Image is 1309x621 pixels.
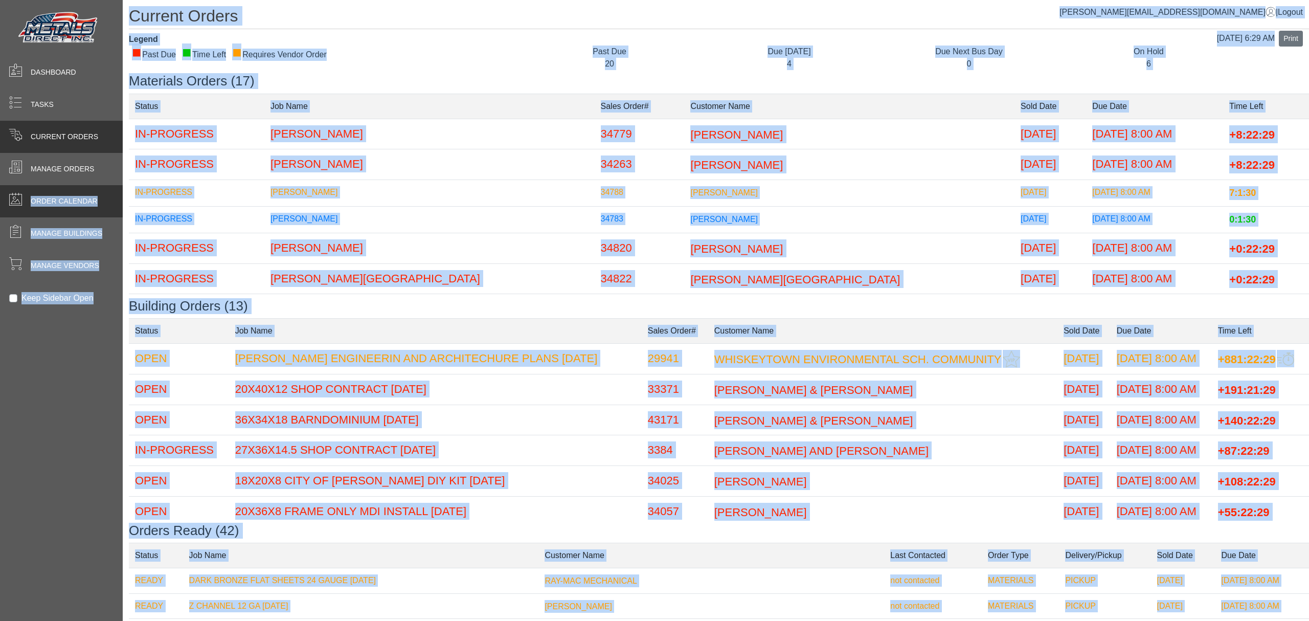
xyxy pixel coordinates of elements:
[714,445,929,457] span: [PERSON_NAME] AND [PERSON_NAME]
[642,318,708,343] td: Sales Order#
[642,435,708,466] td: 3384
[714,384,913,396] span: [PERSON_NAME] & [PERSON_NAME]
[1057,405,1111,435] td: [DATE]
[1111,435,1212,466] td: [DATE] 8:00 AM
[595,263,685,294] td: 34822
[707,58,871,70] div: 4
[129,149,264,180] td: IN-PROGRESS
[1111,343,1212,374] td: [DATE] 8:00 AM
[1057,374,1111,405] td: [DATE]
[1014,294,1086,325] td: [DATE]
[232,49,327,61] div: Requires Vendor Order
[1218,384,1276,396] span: +191:21:29
[129,206,264,233] td: IN-PROGRESS
[714,352,1002,365] span: WHISKEYTOWN ENVIRONMENTAL SCH. COMMUNITY
[642,343,708,374] td: 29941
[264,94,595,119] td: Job Name
[714,475,807,488] span: [PERSON_NAME]
[884,568,982,593] td: not contacted
[129,35,158,43] strong: Legend
[1215,593,1309,619] td: [DATE] 8:00 AM
[229,405,642,435] td: 36X34X18 BARNDOMINIUM [DATE]
[1057,466,1111,497] td: [DATE]
[1229,128,1275,141] span: +8:22:29
[1059,8,1276,16] span: [PERSON_NAME][EMAIL_ADDRESS][DOMAIN_NAME]
[595,206,685,233] td: 34783
[1279,31,1303,47] button: Print
[1151,568,1215,593] td: [DATE]
[232,49,241,56] div: ■
[264,149,595,180] td: [PERSON_NAME]
[690,188,758,197] span: [PERSON_NAME]
[129,568,183,593] td: READY
[887,58,1051,70] div: 0
[21,292,94,304] label: Keep Sidebar Open
[1111,466,1212,497] td: [DATE] 8:00 AM
[264,206,595,233] td: [PERSON_NAME]
[708,318,1057,343] td: Customer Name
[1111,374,1212,405] td: [DATE] 8:00 AM
[1014,233,1086,263] td: [DATE]
[1215,543,1309,568] td: Due Date
[129,343,229,374] td: OPEN
[129,318,229,343] td: Status
[1086,149,1223,180] td: [DATE] 8:00 AM
[129,119,264,149] td: IN-PROGRESS
[1086,294,1223,325] td: [DATE] 8:00 AM
[1229,214,1256,225] span: 0:1:30
[1218,505,1270,518] span: +55:22:29
[684,94,1014,119] td: Customer Name
[1086,94,1223,119] td: Due Date
[642,466,708,497] td: 34025
[129,543,183,568] td: Status
[545,576,637,585] span: RAY-MAC MECHANICAL
[1111,405,1212,435] td: [DATE] 8:00 AM
[31,260,99,271] span: Manage Vendors
[1229,273,1275,285] span: +0:22:29
[132,49,176,61] div: Past Due
[982,543,1059,568] td: Order Type
[1003,350,1020,368] img: This customer should be prioritized
[1218,352,1276,365] span: +881:22:29
[527,58,691,70] div: 20
[714,414,913,427] span: [PERSON_NAME] & [PERSON_NAME]
[129,94,264,119] td: Status
[1223,94,1309,119] td: Time Left
[1217,34,1275,42] span: [DATE] 6:29 AM
[1014,94,1086,119] td: Sold Date
[229,374,642,405] td: 20X40X12 SHOP CONTRACT [DATE]
[129,6,1309,29] h1: Current Orders
[982,593,1059,619] td: MATERIALS
[595,119,685,149] td: 34779
[31,99,54,110] span: Tasks
[1086,206,1223,233] td: [DATE] 8:00 AM
[31,131,98,142] span: Current Orders
[264,233,595,263] td: [PERSON_NAME]
[1218,475,1276,488] span: +108:22:29
[1111,496,1212,527] td: [DATE] 8:00 AM
[1059,568,1150,593] td: PICKUP
[1151,543,1215,568] td: Sold Date
[1212,318,1309,343] td: Time Left
[884,543,982,568] td: Last Contacted
[129,593,183,619] td: READY
[642,496,708,527] td: 34057
[1014,119,1086,149] td: [DATE]
[690,159,783,171] span: [PERSON_NAME]
[183,543,539,568] td: Job Name
[1277,352,1294,366] img: This order should be prioritized
[527,46,691,58] div: Past Due
[714,505,807,518] span: [PERSON_NAME]
[1086,180,1223,206] td: [DATE] 8:00 AM
[31,196,98,207] span: Order Calendar
[129,263,264,294] td: IN-PROGRESS
[545,602,612,610] span: [PERSON_NAME]
[183,593,539,619] td: Z CHANNEL 12 GA [DATE]
[182,49,191,56] div: ■
[1067,58,1231,70] div: 6
[1218,445,1270,457] span: +87:22:29
[1057,435,1111,466] td: [DATE]
[595,233,685,263] td: 34820
[1086,233,1223,263] td: [DATE] 8:00 AM
[1229,159,1275,171] span: +8:22:29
